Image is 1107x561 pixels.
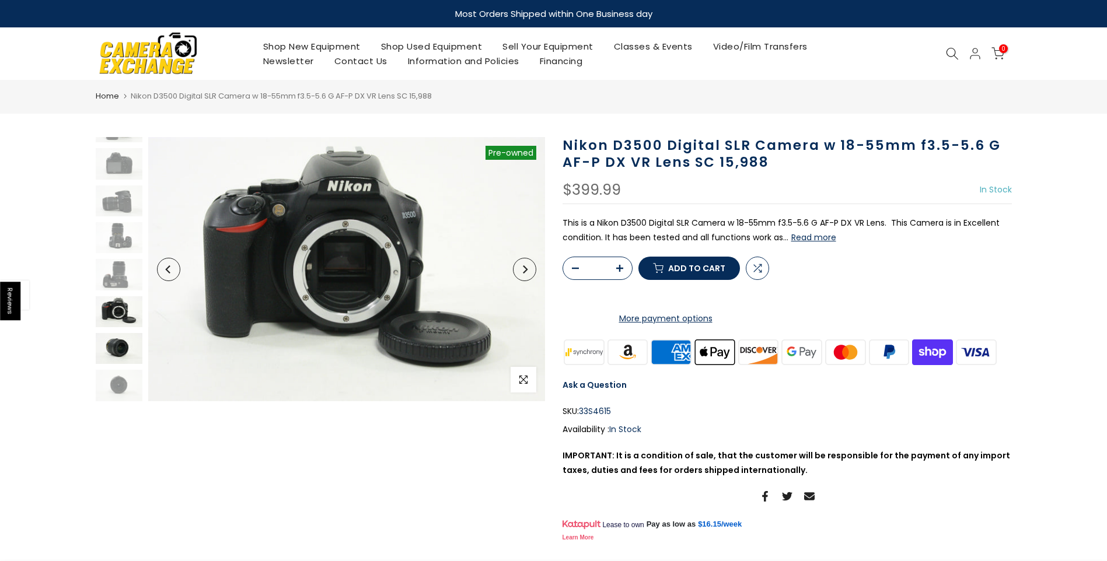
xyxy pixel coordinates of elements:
[823,338,867,366] img: master
[563,534,594,541] a: Learn More
[980,184,1012,195] span: In Stock
[513,258,536,281] button: Next
[782,489,792,503] a: Share on Twitter
[647,519,696,530] span: Pay as low as
[96,296,142,327] img: Nikon D3500 Digital SLR Camera w 18-55mm f3.5-5.6 G AF-P DX VR Lens Digital Cameras - Digital SLR...
[991,47,1004,60] a: 0
[148,137,545,401] img: Nikon D3500 Digital SLR Camera w 18-55mm f3.5-5.6 G AF-P DX VR Lens Digital Cameras - Digital SLR...
[96,222,142,253] img: Nikon D3500 Digital SLR Camera w 18-55mm f3.5-5.6 G AF-P DX VR Lens Digital Cameras - Digital SLR...
[563,311,769,326] a: More payment options
[563,422,1012,437] div: Availability :
[602,520,644,530] span: Lease to own
[867,338,911,366] img: paypal
[760,489,770,503] a: Share on Facebook
[253,39,371,54] a: Shop New Equipment
[954,338,998,366] img: visa
[529,54,593,68] a: Financing
[606,338,649,366] img: amazon payments
[563,183,621,198] div: $399.99
[791,232,836,243] button: Read more
[253,54,324,68] a: Newsletter
[609,423,641,435] span: In Stock
[455,8,652,20] strong: Most Orders Shipped within One Business day
[96,185,142,216] img: Nikon D3500 Digital SLR Camera w 18-55mm f3.5-5.6 G AF-P DX VR Lens Digital Cameras - Digital SLR...
[96,333,142,364] img: Nikon D3500 Digital SLR Camera w 18-55mm f3.5-5.6 G AF-P DX VR Lens Digital Cameras - Digital SLR...
[96,148,142,179] img: Nikon D3500 Digital SLR Camera w 18-55mm f3.5-5.6 G AF-P DX VR Lens Digital Cameras - Digital SLR...
[563,338,606,366] img: synchrony
[324,54,397,68] a: Contact Us
[668,264,725,272] span: Add to cart
[96,259,142,290] img: Nikon D3500 Digital SLR Camera w 18-55mm f3.5-5.6 G AF-P DX VR Lens Digital Cameras - Digital SLR...
[563,379,627,391] a: Ask a Question
[131,90,432,101] span: Nikon D3500 Digital SLR Camera w 18-55mm f3.5-5.6 G AF-P DX VR Lens SC 15,988
[780,338,824,366] img: google pay
[736,338,780,366] img: discover
[157,258,180,281] button: Previous
[911,338,955,366] img: shopify pay
[371,39,493,54] a: Shop Used Equipment
[563,450,1010,476] strong: IMPORTANT: It is a condition of sale, that the customer will be responsible for the payment of an...
[563,216,1012,245] p: This is a Nikon D3500 Digital SLR Camera w 18-55mm f3.5-5.6 G AF-P DX VR Lens. This Camera is in ...
[999,44,1008,53] span: 0
[693,338,736,366] img: apple pay
[698,519,742,530] a: $16.15/week
[96,370,142,401] img: Nikon D3500 Digital SLR Camera w 18-55mm f3.5-5.6 G AF-P DX VR Lens Digital Cameras - Digital SLR...
[397,54,529,68] a: Information and Policies
[493,39,604,54] a: Sell Your Equipment
[96,90,119,102] a: Home
[638,257,740,280] button: Add to cart
[703,39,818,54] a: Video/Film Transfers
[804,489,815,503] a: Share on Email
[563,404,1012,419] div: SKU:
[649,338,693,366] img: american express
[603,39,703,54] a: Classes & Events
[579,404,611,419] span: 33S4615
[563,137,1012,171] h1: Nikon D3500 Digital SLR Camera w 18-55mm f3.5-5.6 G AF-P DX VR Lens SC 15,988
